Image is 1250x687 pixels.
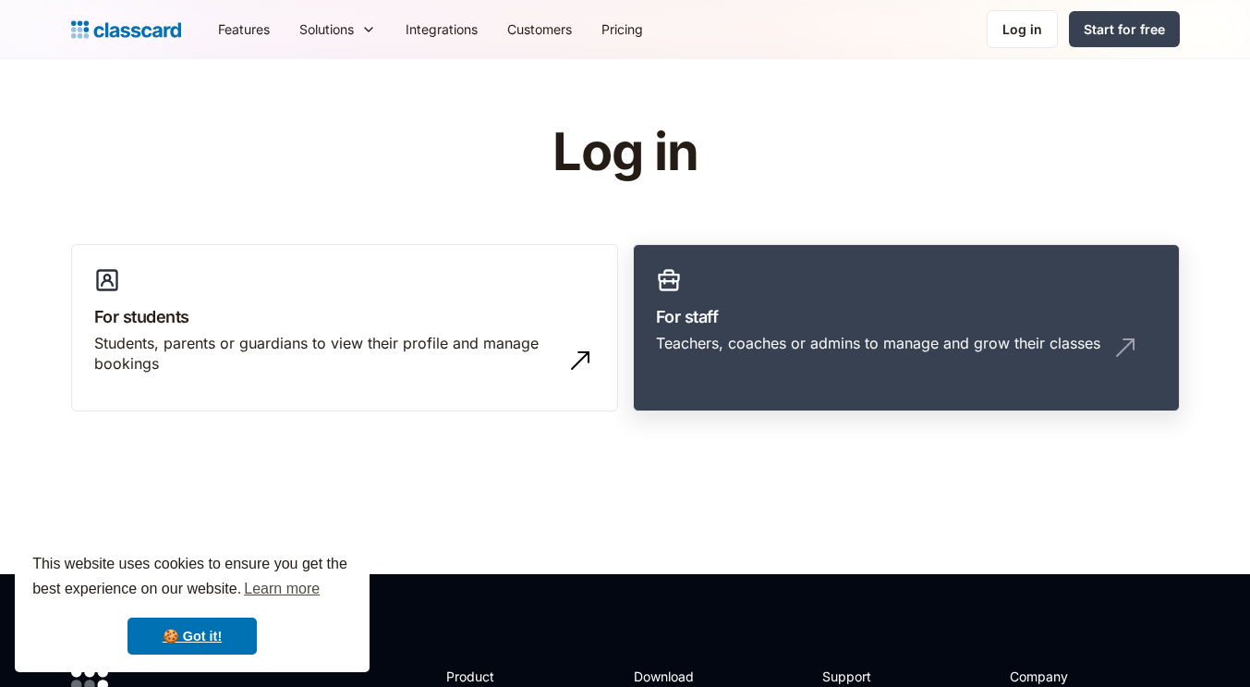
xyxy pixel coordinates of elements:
a: Customers [492,8,587,50]
h2: Download [634,667,710,686]
div: Teachers, coaches or admins to manage and grow their classes [656,333,1100,353]
a: Features [203,8,285,50]
a: dismiss cookie message [127,618,257,655]
div: Solutions [299,19,354,39]
div: Log in [1002,19,1042,39]
h2: Support [822,667,897,686]
div: Students, parents or guardians to view their profile and manage bookings [94,333,558,374]
h2: Product [446,667,545,686]
a: For staffTeachers, coaches or admins to manage and grow their classes [633,244,1180,412]
h1: Log in [332,124,918,181]
div: Solutions [285,8,391,50]
div: cookieconsent [15,535,370,672]
a: For studentsStudents, parents or guardians to view their profile and manage bookings [71,244,618,412]
a: home [71,17,181,43]
h2: Company [1010,667,1133,686]
h3: For students [94,304,595,329]
div: Start for free [1084,19,1165,39]
h3: For staff [656,304,1157,329]
a: learn more about cookies [241,575,322,603]
a: Integrations [391,8,492,50]
a: Pricing [587,8,658,50]
span: This website uses cookies to ensure you get the best experience on our website. [32,553,352,603]
a: Log in [987,10,1058,48]
a: Start for free [1069,11,1180,47]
